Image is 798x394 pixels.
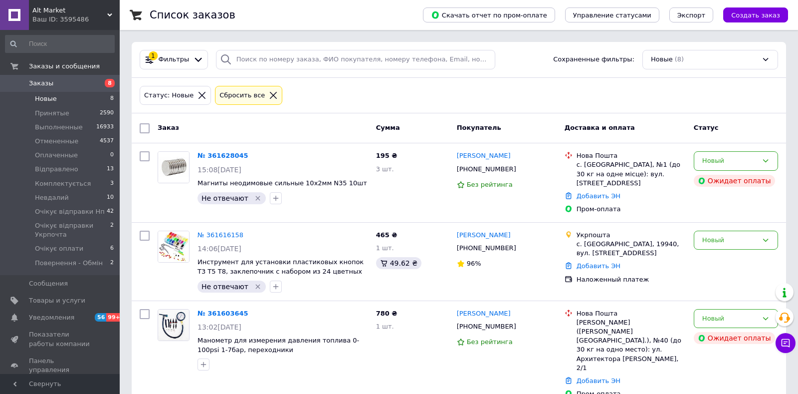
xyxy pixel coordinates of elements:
[110,221,114,239] span: 2
[105,79,115,87] span: 8
[457,165,516,173] span: [PHONE_NUMBER]
[35,193,69,202] span: Невдалий
[677,11,705,19] span: Экспорт
[431,10,547,19] span: Скачать отчет по пром-оплате
[29,62,100,71] span: Заказы и сообщения
[376,152,398,159] span: 195 ₴
[158,310,189,341] img: Фото товару
[254,194,262,202] svg: Удалить метку
[376,244,394,252] span: 1 шт.
[467,260,481,267] span: 96%
[107,207,114,216] span: 42
[731,11,780,19] span: Создать заказ
[573,11,651,19] span: Управление статусами
[198,179,367,187] a: Магниты неодимовые сильные 10x2мм N35 10шт
[457,309,511,319] a: [PERSON_NAME]
[198,231,243,239] a: № 361616158
[158,231,190,263] a: Фото товару
[577,377,620,385] a: Добавить ЭН
[457,323,516,330] span: [PHONE_NUMBER]
[142,90,196,101] div: Статус: Новые
[702,156,758,166] div: Новый
[110,244,114,253] span: 6
[694,332,775,344] div: Ожидает оплаты
[149,51,158,60] div: 1
[254,283,262,291] svg: Удалить метку
[35,137,78,146] span: Отмененные
[158,231,189,262] img: Фото товару
[376,257,421,269] div: 49.62 ₴
[198,166,241,174] span: 15:08[DATE]
[577,318,686,373] div: [PERSON_NAME] ([PERSON_NAME][GEOGRAPHIC_DATA].), №40 (до 30 кг на одно место): ул. Архитектора [P...
[110,94,114,103] span: 8
[158,124,179,131] span: Заказ
[457,151,511,161] a: [PERSON_NAME]
[376,323,394,330] span: 1 шт.
[553,55,634,64] span: Сохраненные фильтры:
[198,337,359,354] a: Манометр для измерения давления топлива 0-100psi 1-7бар, переходники
[577,205,686,214] div: Пром-оплата
[376,231,398,239] span: 465 ₴
[457,124,501,131] span: Покупатель
[376,310,398,317] span: 780 ₴
[702,235,758,246] div: Новый
[110,151,114,160] span: 0
[467,338,513,346] span: Без рейтинга
[110,259,114,268] span: 2
[100,137,114,146] span: 4537
[198,258,364,284] a: Инструмент для установки пластиковых кнопок Т3 Т5 Т8, заклепочник с набором из 24 цветных кнопок
[35,109,69,118] span: Принятые
[29,296,85,305] span: Товары и услуги
[158,151,190,183] a: Фото товару
[577,275,686,284] div: Наложенный платеж
[577,309,686,318] div: Нова Пошта
[5,35,115,53] input: Поиск
[565,7,659,22] button: Управление статусами
[702,314,758,324] div: Новый
[457,231,511,240] a: [PERSON_NAME]
[150,9,235,21] h1: Список заказов
[35,221,110,239] span: Очікує відправки Укрпочта
[713,11,788,18] a: Создать заказ
[577,240,686,258] div: с. [GEOGRAPHIC_DATA], 19940, вул. [STREET_ADDRESS]
[96,123,114,132] span: 16933
[201,194,248,202] span: Не отвечают
[35,94,57,103] span: Новые
[675,55,684,63] span: (8)
[95,313,106,322] span: 56
[35,165,78,174] span: Відправлено
[110,179,114,188] span: 3
[423,7,555,22] button: Скачать отчет по пром-оплате
[198,310,248,317] a: № 361603645
[198,152,248,159] a: № 361628045
[776,333,796,353] button: Чат с покупателем
[35,179,91,188] span: Комплектується
[35,259,103,268] span: Повернення - Обмін
[35,123,83,132] span: Выполненные
[32,15,120,24] div: Ваш ID: 3595486
[106,313,123,322] span: 99+
[651,55,673,64] span: Новые
[32,6,107,15] span: Alt Market
[29,357,92,375] span: Панель управления
[198,323,241,331] span: 13:02[DATE]
[35,207,105,216] span: Очікує відправки Нп
[577,231,686,240] div: Укрпошта
[198,245,241,253] span: 14:06[DATE]
[216,50,495,69] input: Поиск по номеру заказа, ФИО покупателя, номеру телефона, Email, номеру накладной
[159,55,190,64] span: Фильтры
[457,244,516,252] span: [PHONE_NUMBER]
[669,7,713,22] button: Экспорт
[100,109,114,118] span: 2590
[577,262,620,270] a: Добавить ЭН
[29,79,53,88] span: Заказы
[29,330,92,348] span: Показатели работы компании
[217,90,267,101] div: Сбросить все
[577,151,686,160] div: Нова Пошта
[723,7,788,22] button: Создать заказ
[577,192,620,200] a: Добавить ЭН
[577,160,686,188] div: с. [GEOGRAPHIC_DATA], №1 (до 30 кг на одне місце): вул. [STREET_ADDRESS]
